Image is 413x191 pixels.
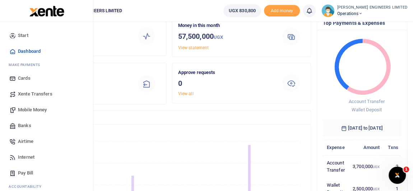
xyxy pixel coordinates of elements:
small: [PERSON_NAME] ENGINEERS LIMITED [337,5,407,11]
span: Xente Transfers [18,90,52,98]
span: Wallet Deposit [351,107,381,112]
small: UGX [373,187,380,191]
span: Operations [337,10,407,17]
a: Internet [6,149,87,165]
iframe: Intercom live chat [389,167,406,184]
h4: Top Payments & Expenses [323,19,402,27]
small: UGX [373,165,380,169]
th: Txns [384,140,402,155]
img: profile-user [321,4,334,17]
a: Xente Transfers [6,86,87,102]
small: UGX [214,34,223,40]
td: 3,700,000 [349,155,384,177]
p: Money in this month [178,22,272,29]
span: Start [18,32,28,39]
a: Dashboard [6,43,87,59]
span: Add money [264,5,300,17]
span: Banks [18,122,31,129]
p: Approve requests [178,69,272,76]
a: Mobile Money [6,102,87,118]
li: Toup your wallet [264,5,300,17]
a: View all [178,91,194,96]
h6: [DATE] to [DATE] [323,120,402,137]
a: View statement [178,45,209,50]
span: Mobile Money [18,106,47,113]
a: Start [6,28,87,43]
a: Airtime [6,134,87,149]
a: profile-user [PERSON_NAME] ENGINEERS LIMITED Operations [321,4,407,17]
span: Internet [18,154,34,161]
li: M [6,59,87,70]
span: Account Transfer [348,99,385,104]
a: Banks [6,118,87,134]
span: Pay Bill [18,169,33,177]
li: Wallet ballance [221,4,264,17]
th: Expense [323,140,349,155]
span: 1 [403,167,409,172]
span: UGX 830,800 [229,7,256,14]
h4: Transactions Overview [33,113,305,121]
img: logo-large [29,6,64,17]
th: Amount [349,140,384,155]
span: countability [14,184,41,189]
span: Dashboard [18,48,41,55]
h3: 57,500,000 [178,31,272,43]
span: Airtime [18,138,33,145]
a: Pay Bill [6,165,87,181]
a: Add money [264,8,300,13]
span: Cards [18,75,31,82]
td: Account Transfer [323,155,349,177]
a: logo-small logo-large logo-large [29,8,64,13]
span: ake Payments [12,62,40,67]
td: 2 [384,155,402,177]
h3: 0 [178,78,272,89]
a: UGX 830,800 [223,4,261,17]
a: Cards [6,70,87,86]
